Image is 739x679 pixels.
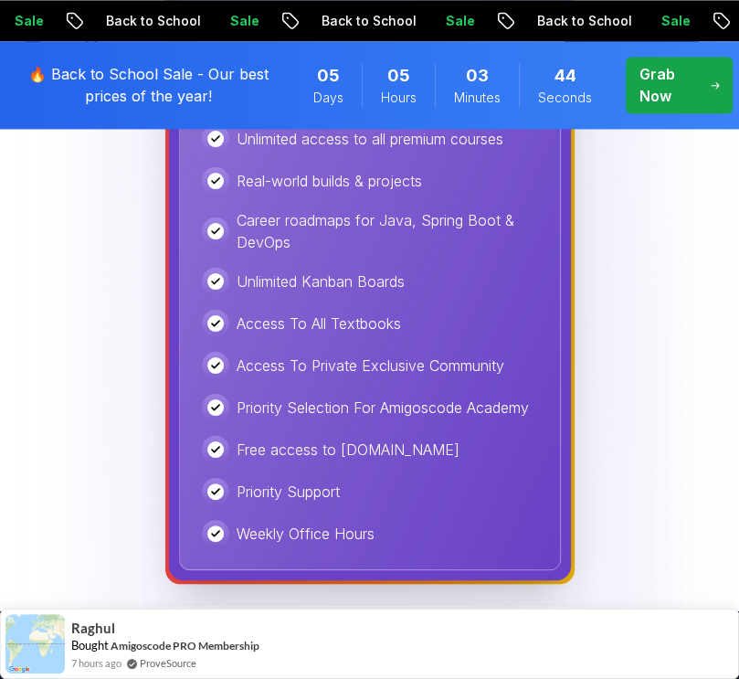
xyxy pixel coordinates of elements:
p: Back to School [502,12,627,30]
a: Amigoscode PRO Membership [111,639,259,652]
img: provesource social proof notification image [5,614,65,674]
span: 7 hours ago [71,655,121,671]
span: Hours [381,89,417,107]
span: 3 Minutes [466,63,489,89]
p: Sale [195,12,254,30]
span: Days [313,89,343,107]
p: Career roadmaps for Java, Spring Boot & DevOps [237,209,538,253]
p: Grab Now [639,63,695,107]
span: Seconds [538,89,592,107]
span: 5 Days [317,63,340,89]
a: ProveSource [140,655,196,671]
span: 5 Hours [387,63,410,89]
p: Sale [627,12,685,30]
p: Real-world builds & projects [237,170,422,192]
span: Bought [71,638,109,652]
p: Free access to [DOMAIN_NAME] [237,439,459,461]
p: Access To All Textbooks [237,313,401,334]
p: Weekly Office Hours [237,523,375,545]
p: Back to School [287,12,411,30]
p: Sale [411,12,470,30]
span: Minutes [454,89,501,107]
p: Access To Private Exclusive Community [237,355,504,377]
p: Priority Support [237,481,340,503]
span: Raghul [71,621,115,636]
p: Unlimited Kanban Boards [237,271,405,292]
p: 🔥 Back to School Sale - Our best prices of the year! [11,63,286,107]
p: Priority Selection For Amigoscode Academy [237,397,529,419]
p: Unlimited access to all premium courses [237,128,503,150]
span: 44 Seconds [554,63,576,89]
p: Back to School [71,12,195,30]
